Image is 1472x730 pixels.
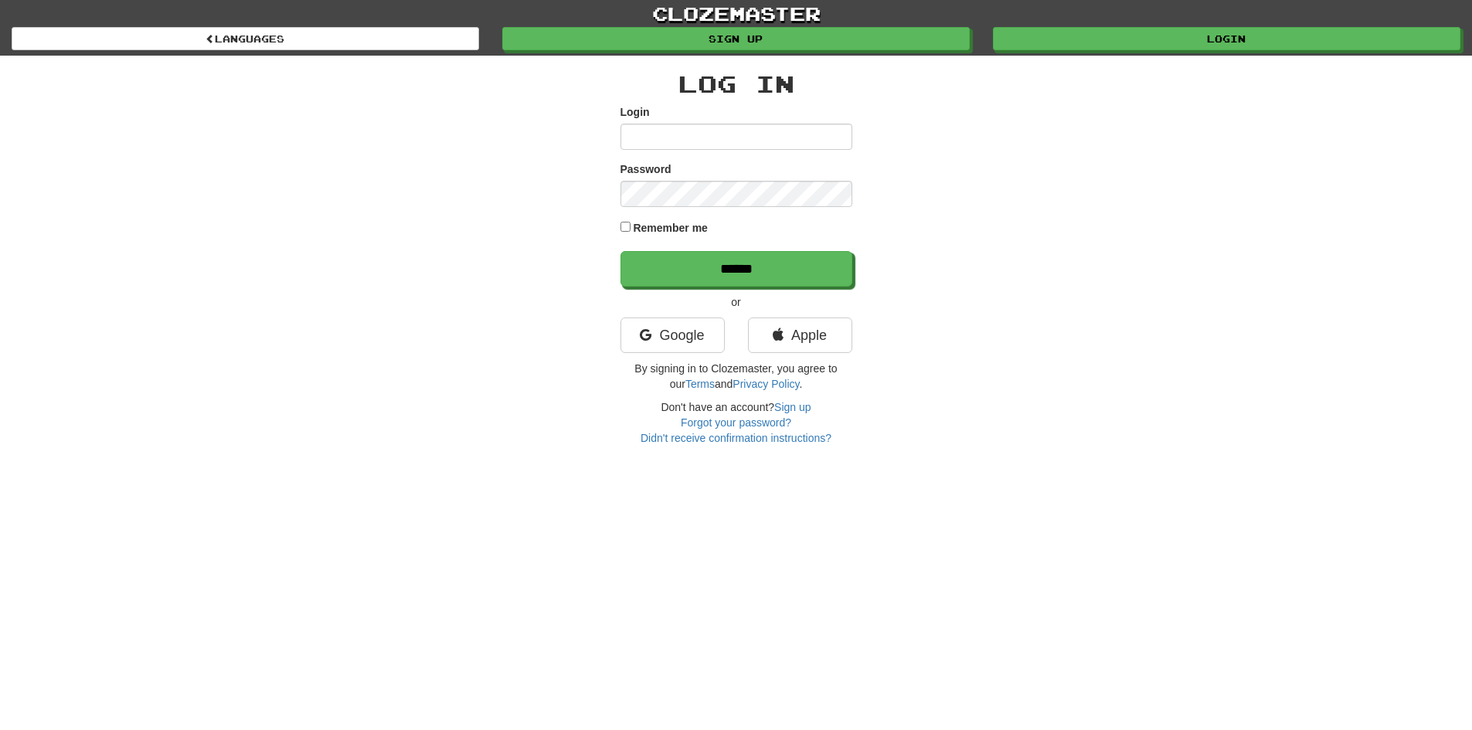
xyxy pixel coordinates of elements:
a: Google [620,317,725,353]
a: Privacy Policy [733,378,799,390]
label: Remember me [633,220,708,236]
a: Forgot your password? [681,416,791,429]
div: Don't have an account? [620,399,852,446]
a: Languages [12,27,479,50]
h2: Log In [620,71,852,97]
a: Terms [685,378,715,390]
p: or [620,294,852,310]
a: Sign up [774,401,811,413]
label: Password [620,161,671,177]
a: Login [993,27,1460,50]
p: By signing in to Clozemaster, you agree to our and . [620,361,852,392]
a: Didn't receive confirmation instructions? [641,432,831,444]
a: Sign up [502,27,970,50]
a: Apple [748,317,852,353]
label: Login [620,104,650,120]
